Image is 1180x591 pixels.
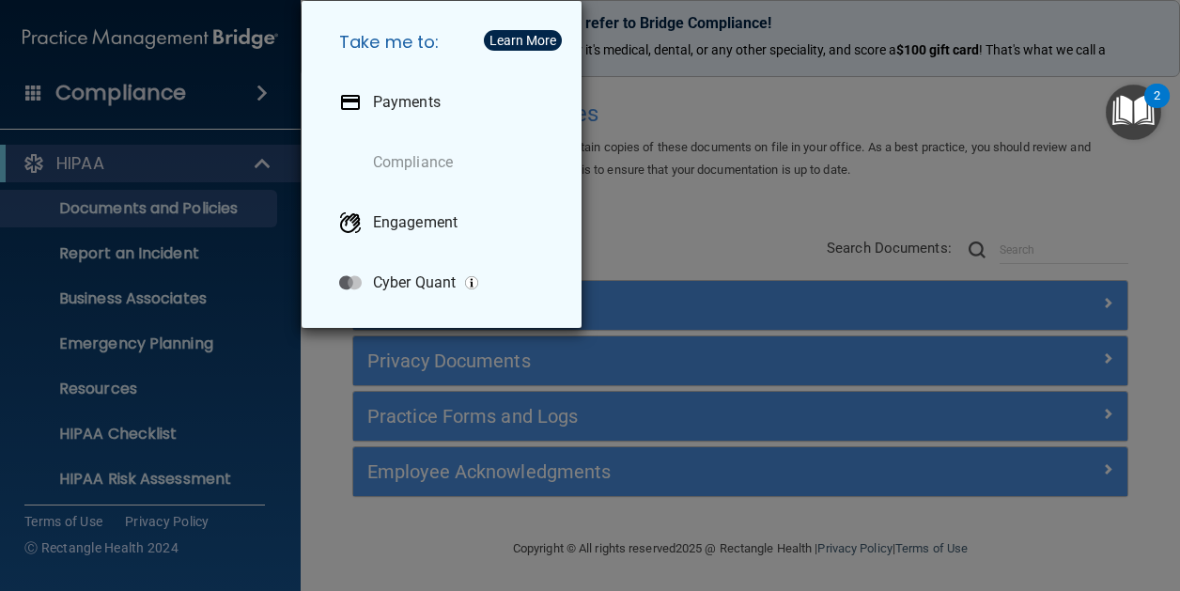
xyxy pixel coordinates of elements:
[1154,96,1160,120] div: 2
[489,34,556,47] div: Learn More
[373,213,458,232] p: Engagement
[324,76,567,129] a: Payments
[373,273,456,292] p: Cyber Quant
[1106,85,1161,140] button: Open Resource Center, 2 new notifications
[324,136,567,189] a: Compliance
[324,196,567,249] a: Engagement
[484,30,562,51] button: Learn More
[373,93,441,112] p: Payments
[324,257,567,309] a: Cyber Quant
[324,16,567,69] h5: Take me to:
